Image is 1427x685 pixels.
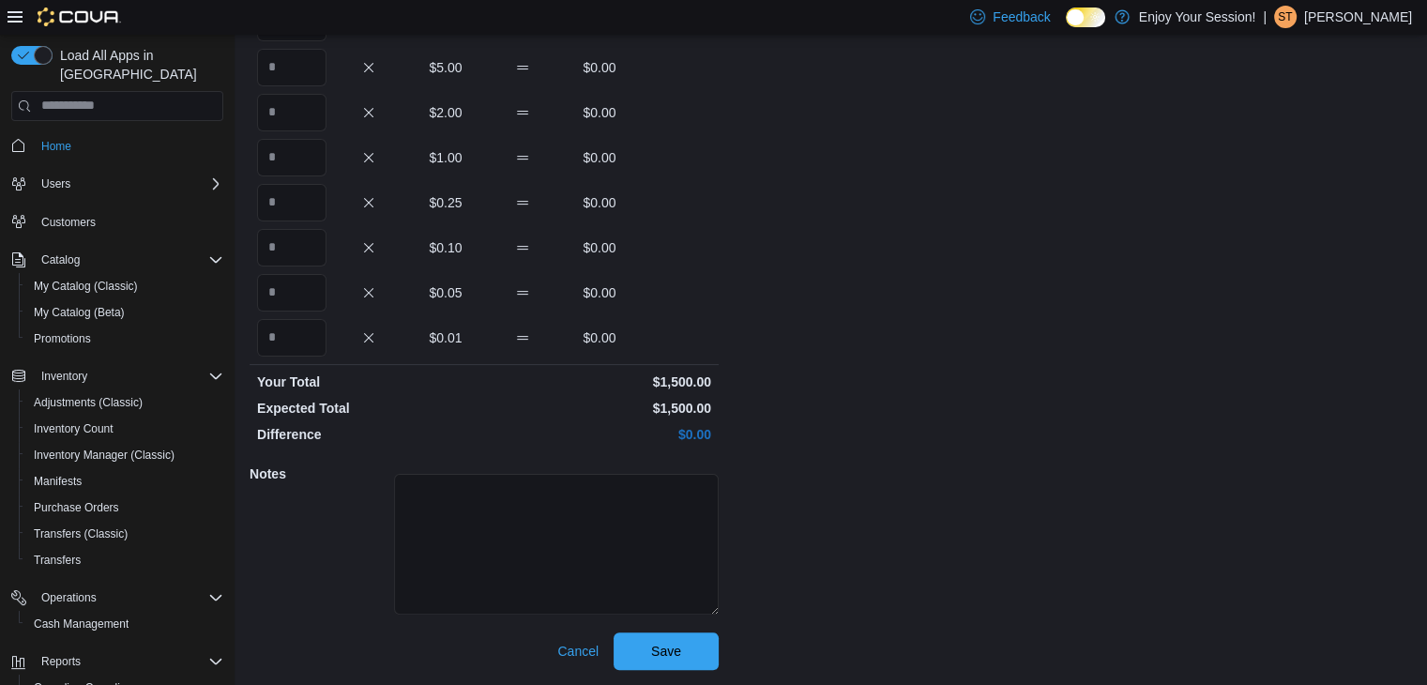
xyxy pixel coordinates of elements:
p: Enjoy Your Session! [1139,6,1256,28]
a: Cash Management [26,613,136,635]
span: Purchase Orders [34,500,119,515]
span: Promotions [26,327,223,350]
span: Users [41,176,70,191]
button: Catalog [4,247,231,273]
p: $0.00 [565,103,634,122]
span: Cancel [557,642,599,661]
button: Users [4,171,231,197]
span: Catalog [34,249,223,271]
span: Inventory Count [34,421,114,436]
button: Users [34,173,78,195]
a: Customers [34,211,103,234]
a: Inventory Manager (Classic) [26,444,182,466]
h5: Notes [250,455,390,493]
button: Transfers (Classic) [19,521,231,547]
span: Adjustments (Classic) [26,391,223,414]
span: Cash Management [34,616,129,632]
button: Promotions [19,326,231,352]
a: Purchase Orders [26,496,127,519]
span: Operations [34,586,223,609]
p: $0.25 [411,193,480,212]
button: My Catalog (Classic) [19,273,231,299]
input: Quantity [257,184,326,221]
p: $0.00 [565,58,634,77]
p: $5.00 [411,58,480,77]
p: $0.00 [565,328,634,347]
button: Reports [4,648,231,675]
button: Catalog [34,249,87,271]
p: Difference [257,425,480,444]
span: My Catalog (Classic) [34,279,138,294]
span: Catalog [41,252,80,267]
button: Save [614,632,719,670]
img: Cova [38,8,121,26]
button: Reports [34,650,88,673]
p: $2.00 [411,103,480,122]
span: Transfers [26,549,223,571]
a: Transfers [26,549,88,571]
a: Adjustments (Classic) [26,391,150,414]
span: Inventory [34,365,223,388]
span: Feedback [993,8,1050,26]
a: Home [34,135,79,158]
span: Purchase Orders [26,496,223,519]
button: Adjustments (Classic) [19,389,231,416]
input: Quantity [257,229,326,266]
span: Manifests [26,470,223,493]
button: Inventory [4,363,231,389]
p: $1.00 [411,148,480,167]
span: Reports [34,650,223,673]
span: Inventory Count [26,418,223,440]
p: Expected Total [257,399,480,418]
button: Operations [34,586,104,609]
button: Inventory [34,365,95,388]
span: Transfers (Classic) [34,526,128,541]
span: Dark Mode [1066,27,1067,28]
input: Quantity [257,94,326,131]
span: Inventory [41,369,87,384]
span: ST [1278,6,1292,28]
input: Quantity [257,49,326,86]
span: Customers [41,215,96,230]
input: Quantity [257,319,326,357]
p: $0.01 [411,328,480,347]
span: Customers [34,210,223,234]
button: Cancel [550,632,606,670]
span: Promotions [34,331,91,346]
input: Quantity [257,139,326,176]
p: $1,500.00 [488,373,711,391]
button: Operations [4,585,231,611]
p: | [1263,6,1267,28]
span: Transfers (Classic) [26,523,223,545]
a: My Catalog (Classic) [26,275,145,297]
p: $0.10 [411,238,480,257]
span: Load All Apps in [GEOGRAPHIC_DATA] [53,46,223,84]
input: Quantity [257,274,326,312]
span: My Catalog (Beta) [34,305,125,320]
span: Reports [41,654,81,669]
p: Your Total [257,373,480,391]
span: Home [41,139,71,154]
p: $1,500.00 [488,399,711,418]
span: Inventory Manager (Classic) [26,444,223,466]
span: Home [34,134,223,158]
span: Transfers [34,553,81,568]
button: Cash Management [19,611,231,637]
p: $0.00 [565,283,634,302]
p: [PERSON_NAME] [1304,6,1412,28]
span: My Catalog (Classic) [26,275,223,297]
button: My Catalog (Beta) [19,299,231,326]
a: Promotions [26,327,99,350]
span: My Catalog (Beta) [26,301,223,324]
span: Operations [41,590,97,605]
span: Cash Management [26,613,223,635]
p: $0.00 [565,148,634,167]
span: Save [651,642,681,661]
span: Users [34,173,223,195]
button: Inventory Count [19,416,231,442]
p: $0.00 [565,238,634,257]
p: $0.00 [565,193,634,212]
p: $0.00 [488,425,711,444]
p: $0.05 [411,283,480,302]
span: Adjustments (Classic) [34,395,143,410]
